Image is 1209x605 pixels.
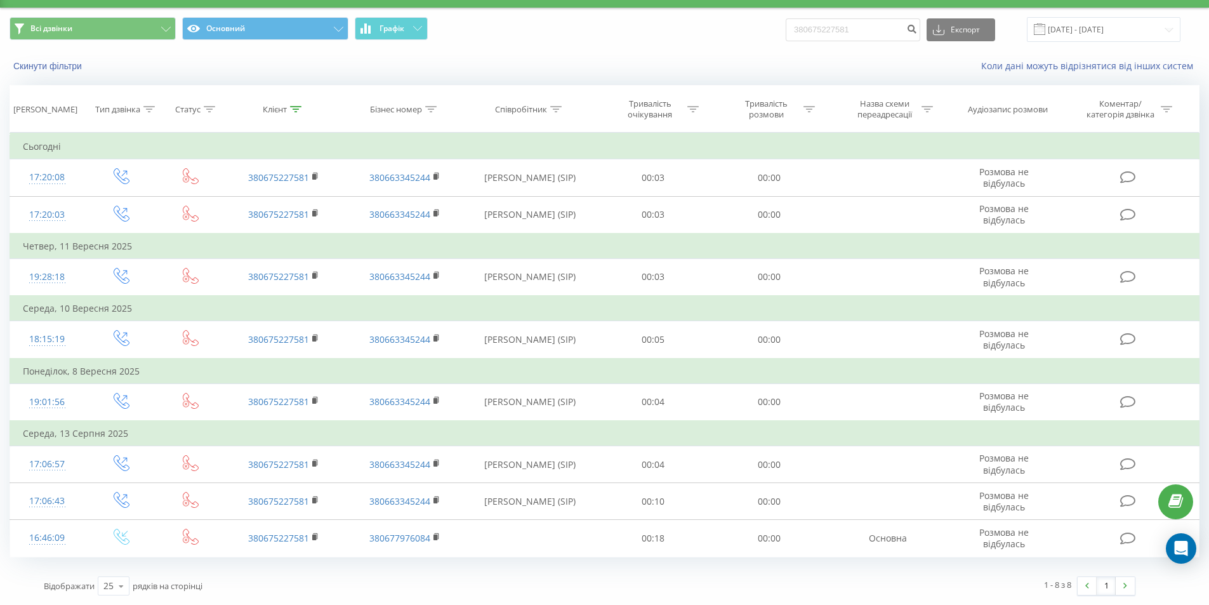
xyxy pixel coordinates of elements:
div: 17:06:57 [23,452,72,477]
a: 380675227581 [248,171,309,183]
td: 00:03 [595,258,711,296]
div: 19:28:18 [23,265,72,289]
div: Статус [175,104,201,115]
a: 380677976084 [369,532,430,544]
a: 380663345244 [369,458,430,470]
div: Бізнес номер [370,104,422,115]
span: Розмова не відбулась [979,526,1029,550]
td: [PERSON_NAME] (SIP) [465,483,595,520]
td: [PERSON_NAME] (SIP) [465,446,595,483]
a: 380675227581 [248,208,309,220]
td: [PERSON_NAME] (SIP) [465,321,595,359]
span: Розмова не відбулась [979,265,1029,288]
div: 19:01:56 [23,390,72,415]
a: 380663345244 [369,208,430,220]
td: [PERSON_NAME] (SIP) [465,196,595,234]
td: Основна [827,520,948,557]
button: Скинути фільтри [10,60,88,72]
td: 00:04 [595,383,711,421]
a: 380663345244 [369,396,430,408]
span: Розмова не відбулась [979,328,1029,351]
td: 00:05 [595,321,711,359]
td: 00:18 [595,520,711,557]
a: 380663345244 [369,495,430,507]
td: 00:00 [711,321,828,359]
span: Розмова не відбулась [979,166,1029,189]
div: 25 [103,580,114,592]
div: 18:15:19 [23,327,72,352]
a: 380663345244 [369,333,430,345]
a: 380675227581 [248,495,309,507]
td: 00:00 [711,196,828,234]
td: Сьогодні [10,134,1199,159]
td: [PERSON_NAME] (SIP) [465,258,595,296]
span: Відображати [44,580,95,592]
a: 380675227581 [248,396,309,408]
td: 00:00 [711,383,828,421]
button: Всі дзвінки [10,17,176,40]
a: 380663345244 [369,270,430,283]
div: 1 - 8 з 8 [1044,578,1071,591]
a: 380675227581 [248,333,309,345]
td: 00:00 [711,159,828,196]
div: 17:20:03 [23,203,72,227]
span: Розмова не відбулась [979,390,1029,413]
div: Співробітник [495,104,547,115]
td: Понеділок, 8 Вересня 2025 [10,359,1199,384]
button: Основний [182,17,348,40]
div: [PERSON_NAME] [13,104,77,115]
td: Середа, 13 Серпня 2025 [10,421,1199,446]
span: рядків на сторінці [133,580,202,592]
div: Аудіозапис розмови [968,104,1048,115]
td: 00:00 [711,258,828,296]
td: [PERSON_NAME] (SIP) [465,383,595,421]
div: 17:20:08 [23,165,72,190]
td: 00:00 [711,483,828,520]
td: 00:03 [595,159,711,196]
span: Розмова не відбулась [979,489,1029,513]
div: Тривалість розмови [732,98,800,120]
input: Пошук за номером [786,18,920,41]
td: 00:10 [595,483,711,520]
td: 00:00 [711,446,828,483]
span: Всі дзвінки [30,23,72,34]
td: Середа, 10 Вересня 2025 [10,296,1199,321]
div: Тип дзвінка [95,104,140,115]
div: Тривалість очікування [616,98,684,120]
div: 16:46:09 [23,526,72,550]
div: 17:06:43 [23,489,72,514]
a: 1 [1097,577,1116,595]
td: 00:04 [595,446,711,483]
div: Клієнт [263,104,287,115]
a: 380675227581 [248,532,309,544]
span: Розмова не відбулась [979,452,1029,475]
td: 00:00 [711,520,828,557]
a: 380675227581 [248,458,309,470]
button: Експорт [927,18,995,41]
span: Розмова не відбулась [979,203,1029,226]
span: Графік [380,24,404,33]
div: Назва схеми переадресації [850,98,918,120]
a: 380663345244 [369,171,430,183]
td: [PERSON_NAME] (SIP) [465,159,595,196]
td: Четвер, 11 Вересня 2025 [10,234,1199,259]
div: Коментар/категорія дзвінка [1083,98,1158,120]
a: 380675227581 [248,270,309,283]
td: 00:03 [595,196,711,234]
button: Графік [355,17,428,40]
div: Open Intercom Messenger [1166,533,1196,564]
a: Коли дані можуть відрізнятися вiд інших систем [981,60,1199,72]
